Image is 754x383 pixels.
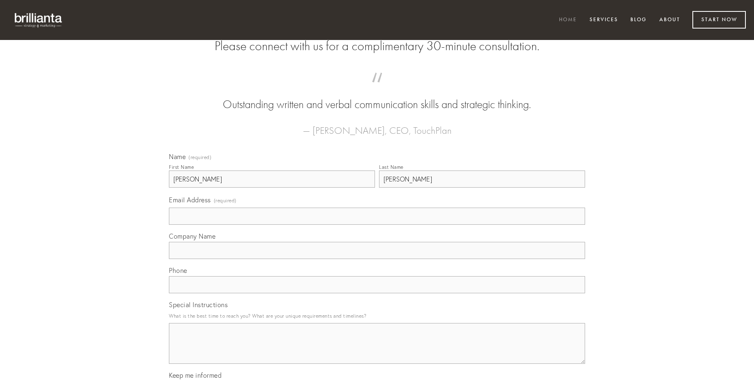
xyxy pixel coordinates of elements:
[169,196,211,204] span: Email Address
[584,13,623,27] a: Services
[182,81,572,113] blockquote: Outstanding written and verbal communication skills and strategic thinking.
[554,13,582,27] a: Home
[169,164,194,170] div: First Name
[169,153,186,161] span: Name
[169,38,585,54] h2: Please connect with us for a complimentary 30-minute consultation.
[182,81,572,97] span: “
[654,13,685,27] a: About
[169,371,222,379] span: Keep me informed
[169,301,228,309] span: Special Instructions
[169,266,187,275] span: Phone
[169,232,215,240] span: Company Name
[188,155,211,160] span: (required)
[379,164,404,170] div: Last Name
[625,13,652,27] a: Blog
[214,195,237,206] span: (required)
[169,310,585,321] p: What is the best time to reach you? What are your unique requirements and timelines?
[182,113,572,139] figcaption: — [PERSON_NAME], CEO, TouchPlan
[692,11,746,29] a: Start Now
[8,8,69,32] img: brillianta - research, strategy, marketing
